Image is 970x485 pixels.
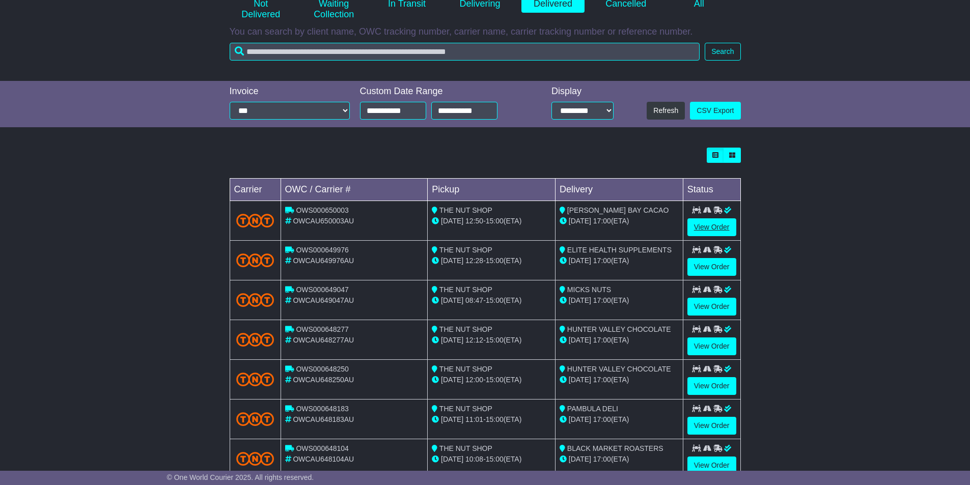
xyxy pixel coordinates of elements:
[441,415,463,423] span: [DATE]
[569,376,591,384] span: [DATE]
[439,405,492,413] span: THE NUT SHOP
[432,414,551,425] div: - (ETA)
[593,415,611,423] span: 17:00
[593,256,611,265] span: 17:00
[293,376,354,384] span: OWCAU648250AU
[236,253,274,267] img: TNT_Domestic.png
[296,444,349,452] span: OWS000648104
[560,295,679,306] div: (ETA)
[567,206,669,214] span: [PERSON_NAME] BAY CACAO
[569,415,591,423] span: [DATE]
[293,415,354,423] span: OWCAU648183AU
[486,256,504,265] span: 15:00
[569,455,591,463] span: [DATE]
[486,455,504,463] span: 15:00
[560,335,679,346] div: (ETA)
[236,333,274,347] img: TNT_Domestic.png
[236,293,274,307] img: TNT_Domestic.png
[167,473,314,481] span: © One World Courier 2025. All rights reserved.
[560,375,679,385] div: (ETA)
[432,335,551,346] div: - (ETA)
[296,365,349,373] span: OWS000648250
[465,217,483,225] span: 12:50
[569,296,591,304] span: [DATE]
[486,336,504,344] span: 15:00
[486,217,504,225] span: 15:00
[593,455,611,463] span: 17:00
[439,206,492,214] span: THE NUT SHOP
[593,336,611,344] span: 17:00
[687,218,736,236] a: View Order
[432,454,551,465] div: - (ETA)
[441,455,463,463] span: [DATE]
[360,86,523,97] div: Custom Date Range
[687,377,736,395] a: View Order
[441,336,463,344] span: [DATE]
[593,296,611,304] span: 17:00
[439,365,492,373] span: THE NUT SHOP
[230,86,350,97] div: Invoice
[569,256,591,265] span: [DATE]
[439,246,492,254] span: THE NUT SHOP
[567,325,671,333] span: HUNTER VALLEY CHOCOLATE
[439,444,492,452] span: THE NUT SHOP
[551,86,614,97] div: Display
[236,373,274,386] img: TNT_Domestic.png
[439,286,492,294] span: THE NUT SHOP
[465,455,483,463] span: 10:08
[465,296,483,304] span: 08:47
[441,376,463,384] span: [DATE]
[567,246,672,254] span: ELITE HEALTH SUPPLEMENTS
[555,179,683,201] td: Delivery
[293,296,354,304] span: OWCAU649047AU
[432,255,551,266] div: - (ETA)
[465,336,483,344] span: 12:12
[428,179,556,201] td: Pickup
[465,415,483,423] span: 11:01
[486,415,504,423] span: 15:00
[296,325,349,333] span: OWS000648277
[432,375,551,385] div: - (ETA)
[690,102,740,120] a: CSV Export
[593,217,611,225] span: 17:00
[687,258,736,276] a: View Order
[486,296,504,304] span: 15:00
[593,376,611,384] span: 17:00
[465,256,483,265] span: 12:28
[560,216,679,226] div: (ETA)
[567,444,663,452] span: BLACK MARKET ROASTERS
[441,256,463,265] span: [DATE]
[296,246,349,254] span: OWS000649976
[569,336,591,344] span: [DATE]
[465,376,483,384] span: 12:00
[647,102,685,120] button: Refresh
[687,417,736,435] a: View Order
[683,179,740,201] td: Status
[432,216,551,226] div: - (ETA)
[296,206,349,214] span: OWS000650003
[567,365,671,373] span: HUNTER VALLEY CHOCOLATE
[441,217,463,225] span: [DATE]
[230,26,741,38] p: You can search by client name, OWC tracking number, carrier name, carrier tracking number or refe...
[567,286,611,294] span: MICKS NUTS
[293,455,354,463] span: OWCAU648104AU
[560,454,679,465] div: (ETA)
[296,286,349,294] span: OWS000649047
[569,217,591,225] span: [DATE]
[236,214,274,227] img: TNT_Domestic.png
[486,376,504,384] span: 15:00
[296,405,349,413] span: OWS000648183
[293,256,354,265] span: OWCAU649976AU
[705,43,740,61] button: Search
[293,336,354,344] span: OWCAU648277AU
[439,325,492,333] span: THE NUT SHOP
[687,457,736,474] a: View Order
[687,337,736,355] a: View Order
[236,412,274,426] img: TNT_Domestic.png
[567,405,618,413] span: PAMBULA DELI
[236,452,274,466] img: TNT_Domestic.png
[293,217,354,225] span: OWCAU650003AU
[560,414,679,425] div: (ETA)
[560,255,679,266] div: (ETA)
[230,179,281,201] td: Carrier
